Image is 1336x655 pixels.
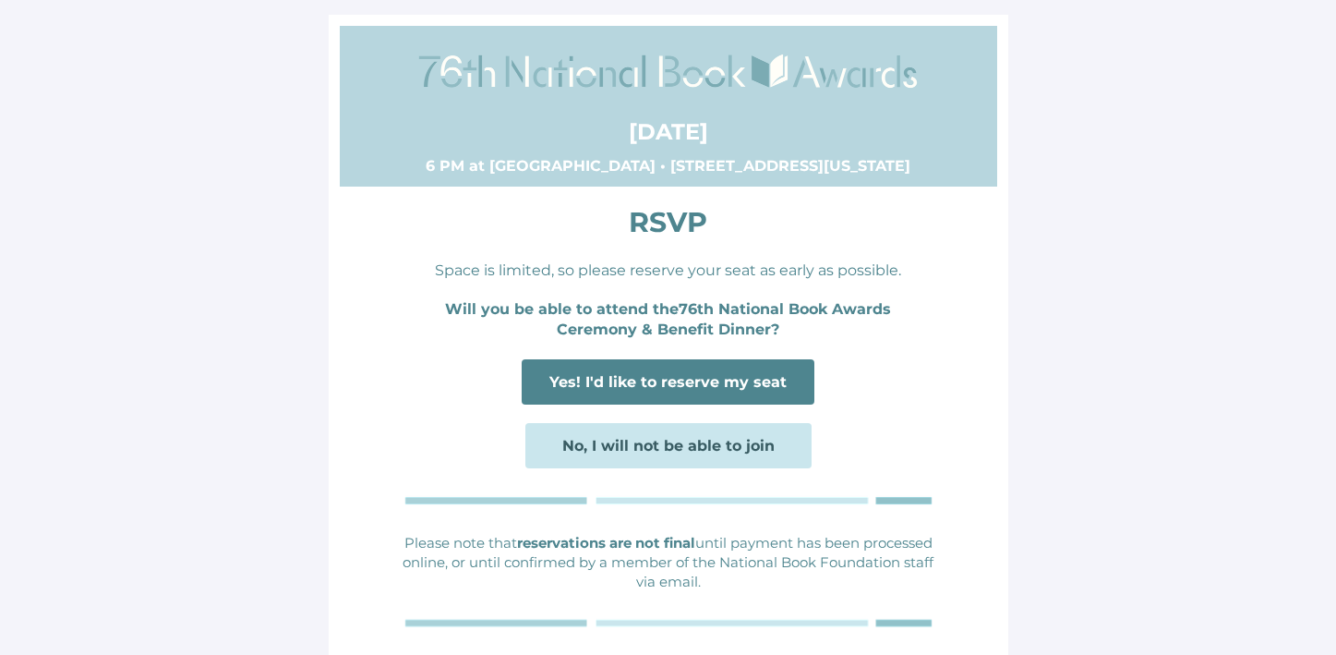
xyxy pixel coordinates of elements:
strong: [DATE] [629,118,708,145]
span: No, I will not be able to join [562,437,775,455]
p: 6 PM at [GEOGRAPHIC_DATA] • [STREET_ADDRESS][US_STATE] [401,156,936,176]
p: Please note that until payment has been processed online, or until confirmed by a member of the N... [401,533,936,591]
p: Space is limited, so please reserve your seat as early as possible. [401,261,936,281]
p: RSVP [401,203,936,242]
span: Yes! I'd like to reserve my seat [549,373,787,391]
strong: 76th National Book Awards Ceremony & Benefit Dinner? [557,300,891,338]
strong: reservations are not final [517,534,695,552]
strong: Will you be able to attend the [445,300,679,318]
a: Yes! I'd like to reserve my seat [522,359,814,405]
a: No, I will not be able to join [525,423,812,468]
